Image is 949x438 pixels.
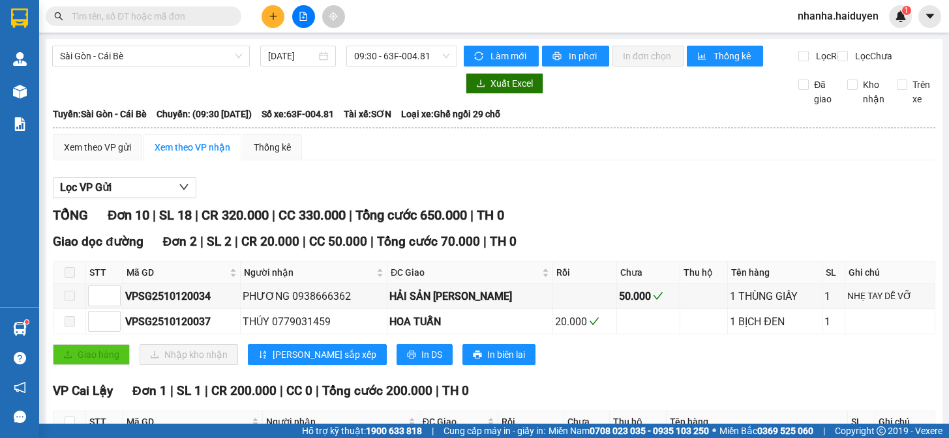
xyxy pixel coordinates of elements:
[787,8,889,24] span: nhanha.haiduyen
[108,207,149,223] span: Đơn 10
[14,352,26,364] span: question-circle
[474,51,485,62] span: sync
[619,288,678,304] div: 50.000
[127,265,227,280] span: Mã GD
[25,320,29,324] sup: 1
[53,109,147,119] b: Tuyến: Sài Gòn - Cái Bè
[329,12,338,21] span: aim
[322,5,345,28] button: aim
[211,383,277,398] span: CR 200.000
[436,383,439,398] span: |
[822,262,845,284] th: SL
[712,428,716,433] span: ⚪️
[697,51,708,62] span: bar-chart
[728,262,822,284] th: Tên hàng
[60,179,112,196] span: Lọc VP Gửi
[811,49,846,63] span: Lọc Rồi
[127,415,249,429] span: Mã GD
[824,288,843,304] div: 1
[498,411,564,433] th: Rồi
[286,383,312,398] span: CC 0
[490,234,517,249] span: TH 0
[163,234,198,249] span: Đơn 2
[195,207,198,223] span: |
[262,107,334,121] span: Số xe: 63F-004.81
[850,49,894,63] span: Lọc Chưa
[349,207,352,223] span: |
[487,347,525,362] span: In biên lai
[370,234,374,249] span: |
[902,6,911,15] sup: 1
[877,426,886,435] span: copyright
[730,314,820,330] div: 1 BỊCH ĐEN
[170,383,173,398] span: |
[248,344,387,365] button: sort-ascending[PERSON_NAME] sắp xếp
[125,314,238,330] div: VPSG2510120037
[667,411,848,433] th: Tên hàng
[179,182,189,192] span: down
[13,85,27,98] img: warehouse-icon
[53,177,196,198] button: Lọc VP Gửi
[86,262,123,284] th: STT
[268,49,317,63] input: 12/10/2025
[258,350,267,360] span: sort-ascending
[907,78,936,106] span: Trên xe
[377,234,480,249] span: Tổng cước 70.000
[155,140,230,154] div: Xem theo VP nhận
[847,289,933,303] div: NHẸ TAY DỄ VỠ
[200,234,203,249] span: |
[303,234,306,249] span: |
[72,9,226,23] input: Tìm tên, số ĐT hoặc mã đơn
[407,350,416,360] span: printer
[875,411,935,433] th: Ghi chú
[54,12,63,21] span: search
[14,411,26,423] span: message
[823,424,825,438] span: |
[444,424,545,438] span: Cung cấp máy in - giấy in:
[432,424,434,438] span: |
[125,288,238,304] div: VPSG2510120034
[895,10,907,22] img: icon-new-feature
[177,383,202,398] span: SL 1
[13,117,27,131] img: solution-icon
[202,207,269,223] span: CR 320.000
[309,234,367,249] span: CC 50.000
[53,383,113,398] span: VP Cai Lậy
[272,207,275,223] span: |
[60,46,242,66] span: Sài Gòn - Cái Bè
[123,284,241,309] td: VPSG2510120034
[483,234,487,249] span: |
[858,78,890,106] span: Kho nhận
[153,207,156,223] span: |
[848,411,875,433] th: SL
[241,234,299,249] span: CR 20.000
[719,424,813,438] span: Miền Bắc
[904,6,909,15] span: 1
[53,344,130,365] button: uploadGiao hàng
[845,262,935,284] th: Ghi chú
[64,140,131,154] div: Xem theo VP gửi
[589,316,599,327] span: check
[322,383,432,398] span: Tổng cước 200.000
[470,207,474,223] span: |
[918,5,941,28] button: caret-down
[569,49,599,63] span: In phơi
[157,107,252,121] span: Chuyến: (09:30 [DATE])
[302,424,422,438] span: Hỗ trợ kỹ thuật:
[397,344,453,365] button: printerIn DS
[243,314,385,330] div: THÚY 0779031459
[924,10,936,22] span: caret-down
[86,411,123,433] th: STT
[464,46,539,66] button: syncLàm mới
[243,288,385,304] div: PHƯƠNG 0938666362
[13,52,27,66] img: warehouse-icon
[442,383,469,398] span: TH 0
[477,207,504,223] span: TH 0
[617,262,681,284] th: Chưa
[53,234,143,249] span: Giao dọc đường
[757,426,813,436] strong: 0369 525 060
[299,12,308,21] span: file-add
[612,46,684,66] button: In đơn chọn
[564,411,610,433] th: Chưa
[355,207,467,223] span: Tổng cước 650.000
